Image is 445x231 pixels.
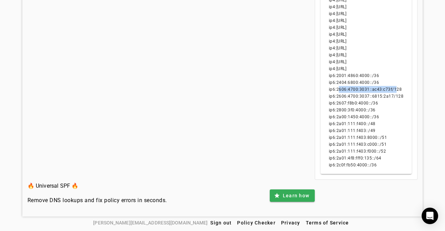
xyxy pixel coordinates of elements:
li: ip4:[URL] [329,58,404,65]
div: Open Intercom Messenger [422,208,438,224]
li: ip6:2606:4700:3031::ac43:c73f/128 [329,86,404,93]
span: [PERSON_NAME][EMAIL_ADDRESS][DOMAIN_NAME] [93,219,208,227]
span: Privacy [281,220,300,225]
li: ip6:2a01:111:f403:c000::/51 [329,141,404,148]
li: ip6:2a01:4f8:fff0:135::/64 [329,155,404,162]
li: ip6:2a01:111:f400::/48 [329,120,404,127]
li: ip6:2800:3f0:4000::/36 [329,107,404,113]
li: ip6:2a00:1450:4000::/36 [329,113,404,120]
button: Privacy [278,217,303,229]
li: ip6:2607:f8b0:4000::/36 [329,100,404,107]
li: ip6:2a01:111:f403:f000::/52 [329,148,404,155]
li: ip6:2a01:111:f403::/49 [329,127,404,134]
li: ip4:[URL] [329,3,404,10]
button: Sign out [208,217,234,229]
span: Policy Checker [237,220,276,225]
li: ip4:[URL] [329,17,404,24]
button: Learn how [270,189,315,202]
span: Terms of Service [306,220,349,225]
button: Policy Checker [234,217,278,229]
li: ip6:2606:4700:3037::6815:2a17/128 [329,93,404,100]
li: ip4:[URL] [329,10,404,17]
h4: Remove DNS lookups and fix policy errors in seconds. [27,196,167,205]
li: ip4:[URL] [329,31,404,38]
li: ip4:[URL] [329,52,404,58]
li: ip4:[URL] [329,65,404,72]
li: ip4:[URL] [329,38,404,45]
li: ip6:2404:6800:4000::/36 [329,79,404,86]
li: ip6:2a01:111:f403:8000::/51 [329,134,404,141]
span: Sign out [210,220,232,225]
li: ip4:[URL] [329,45,404,52]
h3: 🔥 Universal SPF 🔥 [27,181,167,191]
span: Learn how [283,192,309,199]
li: ip6:2c0f:fb50:4000::/36 [329,162,404,168]
button: Terms of Service [303,217,352,229]
li: ip6:2001:4860:4000::/36 [329,72,404,79]
li: ip4:[URL] [329,24,404,31]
